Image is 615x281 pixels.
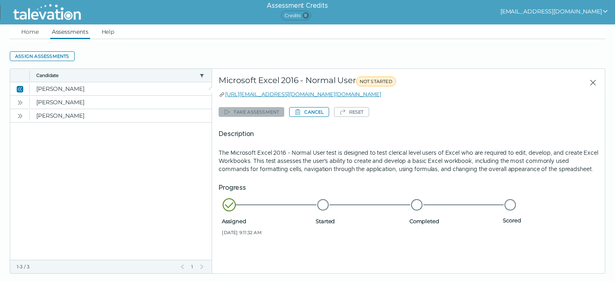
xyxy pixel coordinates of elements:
[583,75,598,90] button: Close
[36,72,196,79] button: Candidate
[219,107,284,117] button: Take assessment
[50,24,90,39] a: Assessments
[219,149,598,173] p: The Microsoft Excel 2016 - Normal User test is designed to test clerical level users of Excel who...
[334,107,369,117] button: Reset
[15,97,25,107] button: Open
[219,129,598,139] h5: Description
[303,12,309,19] span: 8
[219,75,491,90] div: Microsoft Excel 2016 - Normal User
[17,86,23,92] cds-icon: Close
[225,91,381,97] a: [URL][EMAIL_ADDRESS][DOMAIN_NAME][DOMAIN_NAME]
[199,72,205,79] button: candidate filter
[409,218,500,224] span: Completed
[179,263,186,270] button: Previous Page
[30,82,212,95] clr-dg-cell: [PERSON_NAME]
[199,263,205,270] button: Next Page
[30,96,212,109] clr-dg-cell: [PERSON_NAME]
[500,7,608,16] button: show user actions
[30,109,212,122] clr-dg-cell: [PERSON_NAME]
[10,2,84,22] img: Talevation_Logo_Transparent_white.png
[15,111,25,121] button: Open
[316,218,406,224] span: Started
[356,77,396,86] span: NOT STARTED
[17,263,174,270] div: 1-3 / 3
[503,217,593,224] span: Scored
[100,24,116,39] a: Help
[10,51,75,61] button: Assign assessments
[15,84,25,94] button: Close
[281,11,311,20] span: Credits
[17,99,23,106] cds-icon: Open
[17,113,23,119] cds-icon: Open
[20,24,40,39] a: Home
[190,263,194,270] span: 1
[222,229,312,236] span: [DATE] 9:11:32 AM
[289,107,329,117] button: Cancel
[267,1,327,11] h6: Assessment Credits
[222,218,312,224] span: Assigned
[219,183,598,193] h5: Progress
